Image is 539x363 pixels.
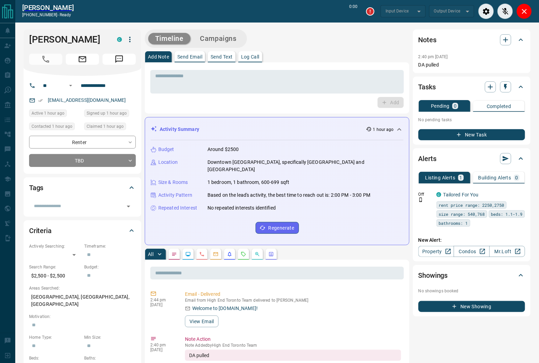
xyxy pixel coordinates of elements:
[213,251,219,257] svg: Emails
[185,343,401,348] p: Note Added by High End Toronto Team
[32,123,72,130] span: Contacted 1 hour ago
[29,285,136,291] p: Areas Searched:
[117,37,122,42] div: condos.ca
[454,246,489,257] a: Condos
[84,334,136,340] p: Min Size:
[418,150,525,167] div: Alerts
[418,301,525,312] button: New Showing
[418,237,525,244] p: New Alert:
[124,202,133,211] button: Open
[489,246,525,257] a: Mr.Loft
[418,288,525,294] p: No showings booked
[439,202,504,209] span: rent price range: 2250,2750
[192,305,258,312] p: Welcome to [DOMAIN_NAME]!
[256,222,299,234] button: Regenerate
[171,251,177,257] svg: Notes
[29,355,81,361] p: Beds:
[158,192,192,199] p: Activity Pattern
[185,316,219,327] button: View Email
[84,123,136,132] div: Fri Sep 12 2025
[87,110,127,117] span: Signed up 1 hour ago
[158,204,197,212] p: Repeated Interest
[84,109,136,119] div: Fri Sep 12 2025
[491,211,523,218] span: beds: 1.1-1.9
[22,3,74,12] a: [PERSON_NAME]
[150,347,175,352] p: [DATE]
[418,32,525,48] div: Notes
[158,179,188,186] p: Size & Rooms
[460,175,462,180] p: 1
[207,204,276,212] p: No repeated interests identified
[241,54,259,59] p: Log Call
[48,97,126,103] a: [EMAIL_ADDRESS][DOMAIN_NAME]
[373,126,394,133] p: 1 hour ago
[207,192,370,199] p: Based on the lead's activity, the best time to reach out is: 2:00 PM - 3:00 PM
[418,115,525,125] p: No pending tasks
[22,12,74,18] p: [PHONE_NUMBER] -
[418,153,436,164] h2: Alerts
[148,252,153,257] p: All
[29,334,81,340] p: Home Type:
[418,129,525,140] button: New Task
[150,302,175,307] p: [DATE]
[29,264,81,270] p: Search Range:
[487,104,511,109] p: Completed
[158,146,174,153] p: Budget
[439,220,468,227] span: bathrooms: 1
[478,175,511,180] p: Building Alerts
[150,343,175,347] p: 2:40 pm
[29,123,81,132] div: Fri Sep 12 2025
[418,197,423,202] svg: Push Notification Only
[418,61,525,69] p: DA pulled
[185,298,401,303] p: Email from High End Toronto Team delivered to [PERSON_NAME]
[454,104,457,108] p: 0
[478,3,494,19] div: Audio Settings
[497,3,513,19] div: Unmute
[227,251,232,257] svg: Listing Alerts
[207,146,239,153] p: Around $2500
[29,243,81,249] p: Actively Searching:
[29,225,52,236] h2: Criteria
[84,264,136,270] p: Budget:
[67,81,75,90] button: Open
[38,98,43,103] svg: Email Verified
[29,270,81,282] p: $2,500 - $2,500
[160,126,199,133] p: Activity Summary
[439,211,485,218] span: size range: 540,768
[150,298,175,302] p: 2:44 pm
[207,159,404,173] p: Downtown [GEOGRAPHIC_DATA], specifically [GEOGRAPHIC_DATA] and [GEOGRAPHIC_DATA]
[431,104,450,108] p: Pending
[29,222,136,239] div: Criteria
[29,34,107,45] h1: [PERSON_NAME]
[418,54,448,59] p: 2:40 pm [DATE]
[418,191,432,197] p: Off
[185,291,401,298] p: Email - Delivered
[515,175,518,180] p: 0
[241,251,246,257] svg: Requests
[29,154,136,167] div: TBD
[29,109,81,119] div: Fri Sep 12 2025
[418,79,525,95] div: Tasks
[185,350,401,361] div: DA pulled
[443,192,479,197] a: Tailored For You
[84,243,136,249] p: Timeframe:
[199,251,205,257] svg: Calls
[418,267,525,284] div: Showings
[29,54,62,65] span: Call
[177,54,202,59] p: Send Email
[418,81,436,92] h2: Tasks
[87,123,124,130] span: Claimed 1 hour ago
[418,246,454,257] a: Property
[211,54,233,59] p: Send Text
[66,54,99,65] span: Email
[350,3,358,19] p: 0:00
[29,313,136,320] p: Motivation:
[418,34,436,45] h2: Notes
[158,159,178,166] p: Location
[185,336,401,343] p: Note Action
[148,54,169,59] p: Add Note
[60,12,71,17] span: ready
[29,136,136,149] div: Renter
[103,54,136,65] span: Message
[29,182,43,193] h2: Tags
